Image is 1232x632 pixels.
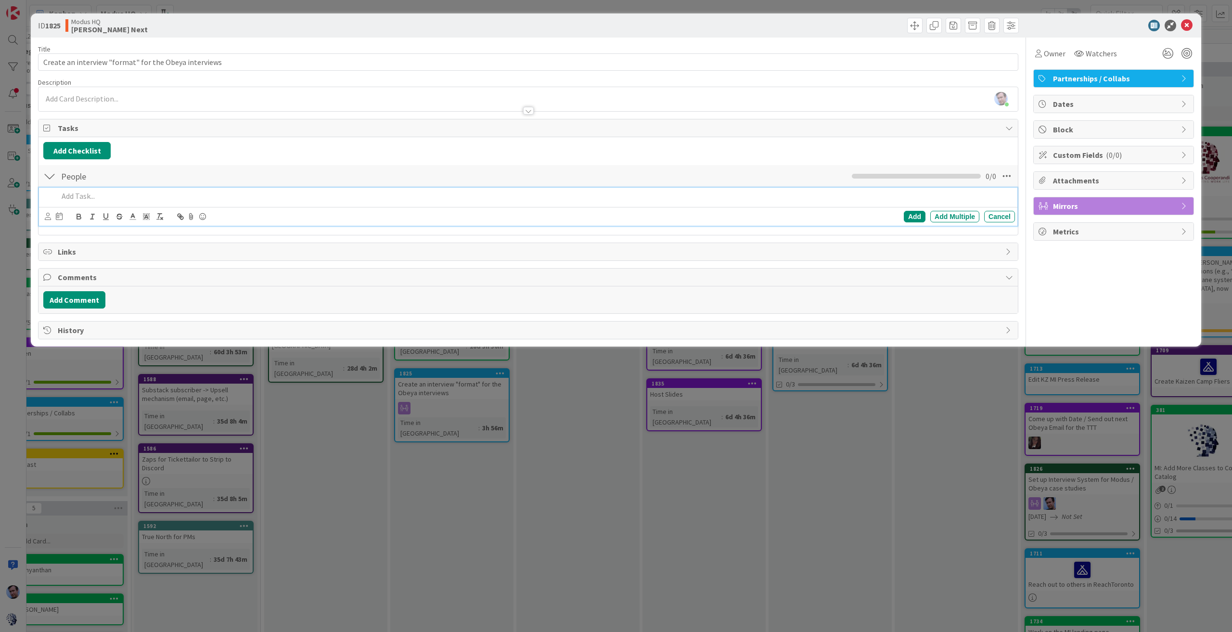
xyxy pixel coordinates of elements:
div: Add [904,211,925,222]
input: Add Checklist... [58,168,274,185]
button: Add Comment [43,291,105,309]
label: Title [38,45,51,53]
span: Mirrors [1053,200,1176,212]
span: ID [38,20,61,31]
span: Links [58,246,1001,258]
span: History [58,324,1001,336]
span: Block [1053,124,1176,135]
b: [PERSON_NAME] Next [71,26,148,33]
span: Comments [58,271,1001,283]
span: Partnerships / Collabs [1053,73,1176,84]
span: Dates [1053,98,1176,110]
div: Add Multiple [930,211,979,222]
img: 1h7l4qjWAP1Fo8liPYTG9Z7tLcljo6KC.jpg [994,92,1008,105]
span: Attachments [1053,175,1176,186]
span: Description [38,78,71,87]
div: Cancel [984,211,1015,222]
span: ( 0/0 ) [1106,150,1122,160]
b: 1825 [45,21,61,30]
span: Custom Fields [1053,149,1176,161]
span: 0 / 0 [986,170,996,182]
span: Watchers [1086,48,1117,59]
span: Modus HQ [71,18,148,26]
span: Owner [1044,48,1065,59]
span: Metrics [1053,226,1176,237]
button: Add Checklist [43,142,111,159]
input: type card name here... [38,53,1018,71]
span: Tasks [58,122,1001,134]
